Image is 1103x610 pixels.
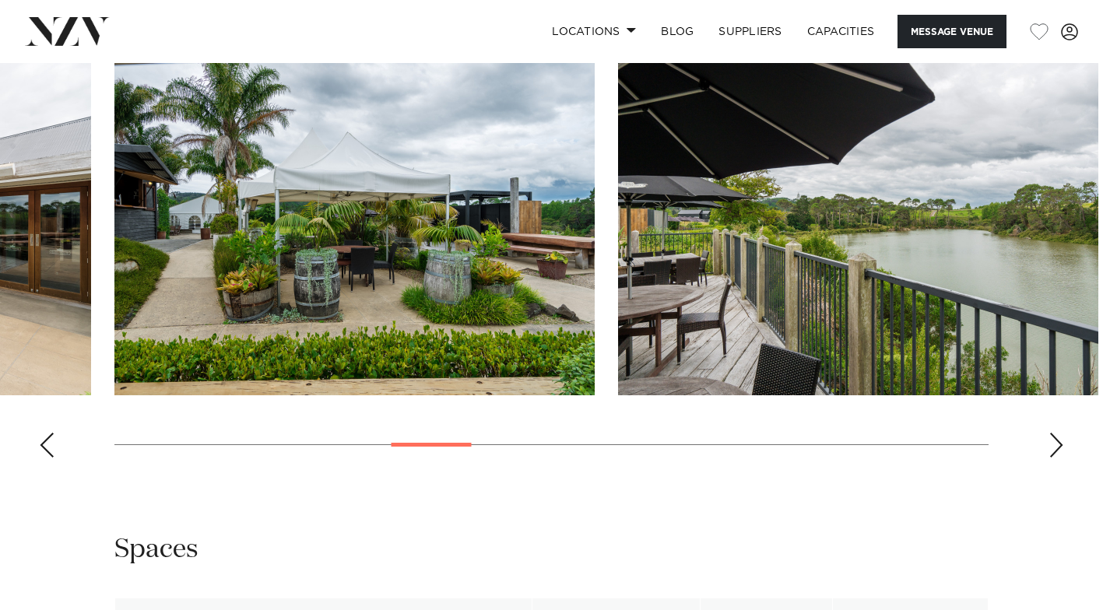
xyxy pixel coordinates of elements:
[114,532,198,567] h2: Spaces
[648,15,706,48] a: BLOG
[898,15,1006,48] button: Message Venue
[795,15,887,48] a: Capacities
[539,15,648,48] a: Locations
[114,43,595,395] swiper-slide: 7 / 19
[706,15,794,48] a: SUPPLIERS
[25,17,110,45] img: nzv-logo.png
[618,43,1098,395] swiper-slide: 8 / 19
